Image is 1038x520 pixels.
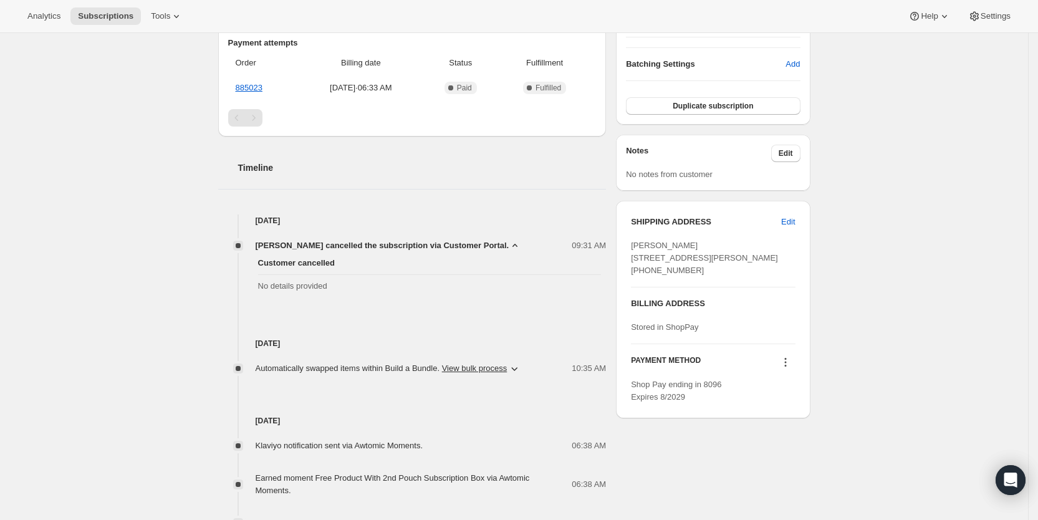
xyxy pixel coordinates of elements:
button: [PERSON_NAME] cancelled the subscription via Customer Portal. [256,239,522,252]
span: Fulfilled [536,83,561,93]
button: Subscriptions [70,7,141,25]
span: Customer cancelled [258,257,602,269]
span: Automatically swapped items within Build a Bundle . [256,362,507,375]
button: Settings [961,7,1018,25]
span: No notes from customer [626,170,713,179]
span: Fulfillment [501,57,589,69]
span: Billing date [301,57,420,69]
span: Duplicate subscription [673,101,753,111]
span: Earned moment Free Product With 2nd Pouch Subscription Box via Awtomic Moments. [256,473,530,495]
button: View bulk process [442,364,507,373]
h3: BILLING ADDRESS [631,297,795,310]
span: 06:38 AM [572,440,606,452]
span: Status [428,57,493,69]
h3: SHIPPING ADDRESS [631,216,781,228]
h2: Payment attempts [228,37,597,49]
span: Shop Pay ending in 8096 Expires 8/2029 [631,380,721,402]
a: 885023 [236,83,262,92]
span: No details provided [258,280,602,292]
span: 09:31 AM [572,239,606,252]
span: Subscriptions [78,11,133,21]
button: Automatically swapped items within Build a Bundle. View bulk process [248,359,529,378]
span: Klaviyo notification sent via Awtomic Moments. [256,441,423,450]
h4: [DATE] [218,415,607,427]
h4: [DATE] [218,214,607,227]
h3: Notes [626,145,771,162]
h6: Batching Settings [626,58,786,70]
button: Add [778,54,807,74]
th: Order [228,49,298,77]
span: 06:38 AM [572,478,606,491]
button: Edit [774,212,802,232]
span: Help [921,11,938,21]
span: 10:35 AM [572,362,606,375]
span: [DATE] · 06:33 AM [301,82,420,94]
span: Add [786,58,800,70]
span: Settings [981,11,1011,21]
button: Duplicate subscription [626,97,800,115]
h3: PAYMENT METHOD [631,355,701,372]
h4: [DATE] [218,337,607,350]
div: Open Intercom Messenger [996,465,1026,495]
span: Tools [151,11,170,21]
nav: Pagination [228,109,597,127]
button: Analytics [20,7,68,25]
span: Analytics [27,11,60,21]
span: [PERSON_NAME] cancelled the subscription via Customer Portal. [256,239,509,252]
span: Edit [779,148,793,158]
h2: Timeline [238,161,607,174]
span: [PERSON_NAME] [STREET_ADDRESS][PERSON_NAME] [PHONE_NUMBER] [631,241,778,275]
span: Edit [781,216,795,228]
button: Help [901,7,958,25]
span: Stored in ShopPay [631,322,698,332]
button: Edit [771,145,800,162]
span: Paid [457,83,472,93]
button: Tools [143,7,190,25]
